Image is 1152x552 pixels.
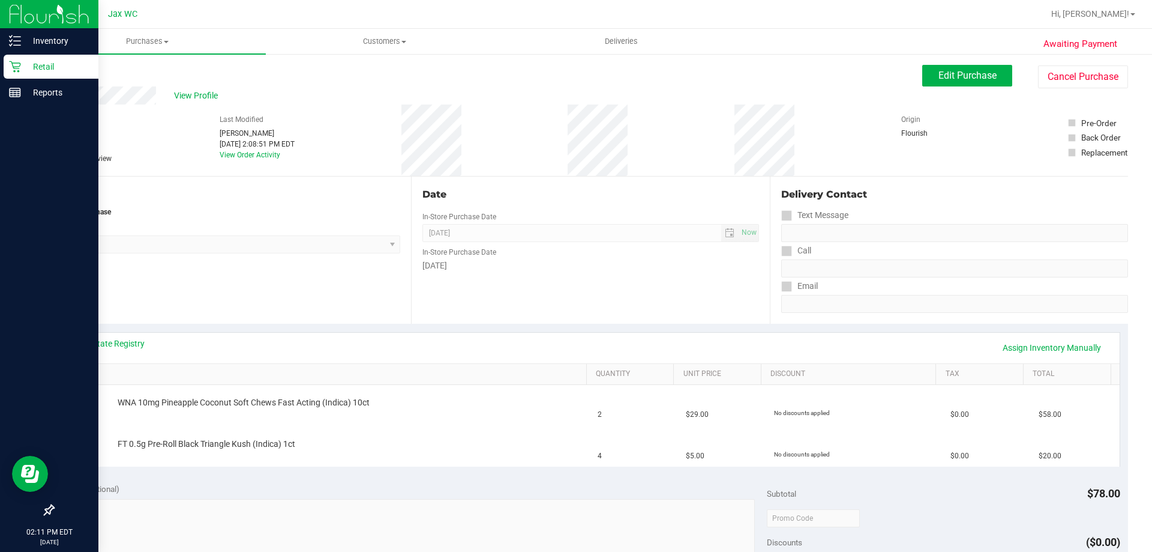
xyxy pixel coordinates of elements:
a: Unit Price [683,369,757,379]
label: Last Modified [220,114,263,125]
p: [DATE] [5,538,93,547]
inline-svg: Retail [9,61,21,73]
span: Hi, [PERSON_NAME]! [1051,9,1129,19]
span: $20.00 [1039,450,1061,462]
div: Delivery Contact [781,187,1128,202]
label: Call [781,242,811,259]
label: Origin [901,114,920,125]
a: SKU [71,369,581,379]
span: FT 0.5g Pre-Roll Black Triangle Kush (Indica) 1ct [118,438,295,450]
a: Quantity [596,369,669,379]
a: Assign Inventory Manually [995,338,1109,358]
a: Customers [266,29,503,54]
div: Date [422,187,758,202]
div: [PERSON_NAME] [220,128,295,139]
a: View State Registry [73,338,145,350]
iframe: Resource center [12,456,48,492]
input: Promo Code [767,509,860,527]
span: View Profile [174,89,222,102]
span: No discounts applied [774,451,830,458]
label: Email [781,278,818,295]
p: 02:11 PM EDT [5,527,93,538]
span: $0.00 [950,409,969,420]
span: Purchases [29,36,266,47]
div: Flourish [901,128,961,139]
div: Back Order [1081,132,1121,144]
a: Total [1033,369,1106,379]
span: 4 [598,450,602,462]
div: Replacement [1081,147,1127,159]
span: Subtotal [767,489,796,499]
a: Discount [770,369,931,379]
label: In-Store Purchase Date [422,247,496,258]
p: Inventory [21,34,93,48]
span: $0.00 [950,450,969,462]
span: Edit Purchase [938,70,997,81]
span: $78.00 [1087,487,1120,500]
a: Purchases [29,29,266,54]
div: [DATE] 2:08:51 PM EDT [220,139,295,150]
span: No discounts applied [774,410,830,416]
span: WNA 10mg Pineapple Coconut Soft Chews Fast Acting (Indica) 10ct [118,397,370,408]
input: Format: (999) 999-9999 [781,224,1128,242]
label: Text Message [781,207,848,224]
div: Pre-Order [1081,117,1117,129]
span: Awaiting Payment [1043,37,1117,51]
span: Customers [266,36,502,47]
button: Edit Purchase [922,65,1012,86]
span: $29.00 [686,409,709,420]
a: View Order Activity [220,151,280,159]
label: In-Store Purchase Date [422,211,496,222]
span: Jax WC [108,9,137,19]
span: $5.00 [686,450,704,462]
inline-svg: Reports [9,86,21,99]
inline-svg: Inventory [9,35,21,47]
span: $58.00 [1039,409,1061,420]
div: Location [53,187,400,202]
span: 2 [598,409,602,420]
p: Reports [21,85,93,100]
div: [DATE] [422,259,758,272]
input: Format: (999) 999-9999 [781,259,1128,278]
a: Tax [946,369,1019,379]
p: Retail [21,59,93,74]
span: ($0.00) [1086,536,1120,548]
button: Cancel Purchase [1038,65,1128,88]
